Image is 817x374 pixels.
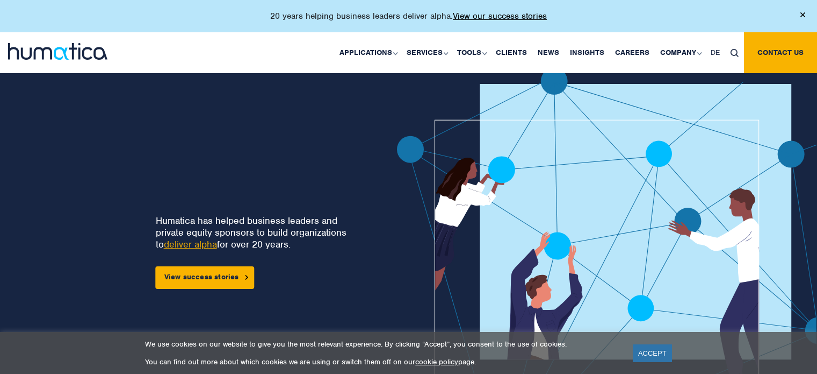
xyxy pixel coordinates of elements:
[156,266,255,289] a: View success stories
[452,32,490,73] a: Tools
[532,32,565,73] a: News
[245,275,249,280] img: arrowicon
[145,357,619,366] p: You can find out more about which cookies we are using or switch them off on our page.
[8,43,107,60] img: logo
[164,238,217,250] a: deliver alpha
[711,48,720,57] span: DE
[744,32,817,73] a: Contact us
[401,32,452,73] a: Services
[633,344,672,362] a: ACCEPT
[565,32,610,73] a: Insights
[490,32,532,73] a: Clients
[415,357,458,366] a: cookie policy
[655,32,705,73] a: Company
[705,32,725,73] a: DE
[156,215,353,250] p: Humatica has helped business leaders and private equity sponsors to build organizations to for ov...
[731,49,739,57] img: search_icon
[270,11,547,22] p: 20 years helping business leaders deliver alpha.
[145,340,619,349] p: We use cookies on our website to give you the most relevant experience. By clicking “Accept”, you...
[453,11,547,22] a: View our success stories
[610,32,655,73] a: Careers
[334,32,401,73] a: Applications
